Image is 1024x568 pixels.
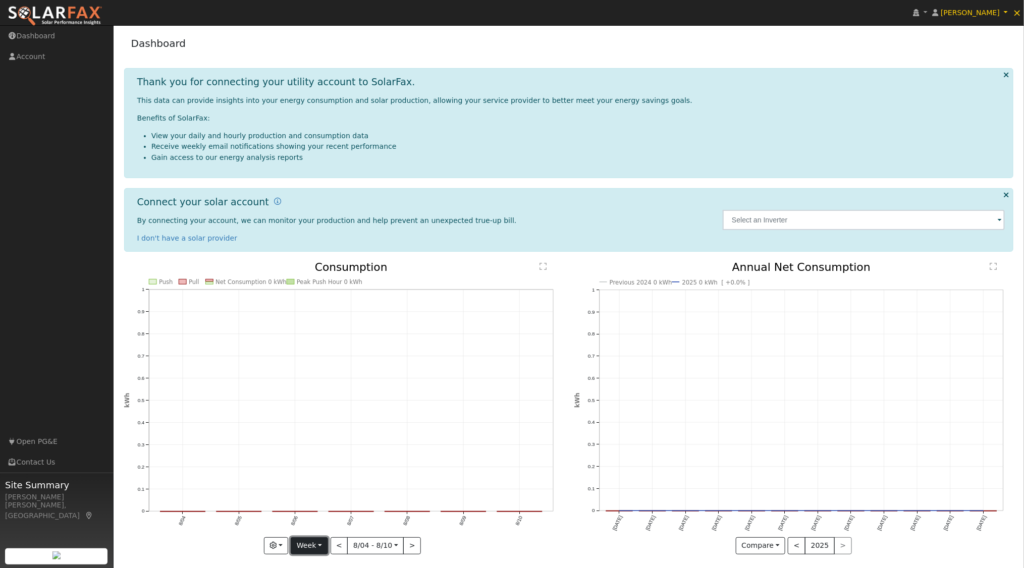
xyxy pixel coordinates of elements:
[738,511,765,512] rect: onclick=""
[588,309,595,315] text: 0.9
[5,478,108,492] span: Site Summary
[85,512,94,520] a: Map
[346,516,355,527] text: 8/07
[871,511,898,512] rect: onclick=""
[788,537,805,554] button: <
[123,393,130,408] text: kWh
[515,515,524,527] text: 8/10
[137,96,692,104] span: This data can provide insights into your energy consumption and solar production, allowing your s...
[137,216,517,224] span: By connecting your account, we can monitor your production and help prevent an unexpected true-up...
[805,511,832,512] rect: onclick=""
[189,278,199,286] text: Pull
[137,309,144,314] text: 0.9
[843,515,855,531] text: [DATE]
[52,551,61,559] img: retrieve
[943,515,954,531] text: [DATE]
[805,537,835,554] button: 2025
[849,509,853,513] circle: onclick=""
[291,537,328,554] button: Week
[588,420,595,425] text: 0.4
[639,511,666,512] rect: onclick=""
[678,515,689,531] text: [DATE]
[816,509,820,513] circle: onclick=""
[744,515,756,531] text: [DATE]
[750,509,754,513] circle: onclick=""
[651,509,655,513] circle: onclick=""
[683,509,687,513] circle: onclick=""
[574,393,581,408] text: kWh
[331,537,348,554] button: <
[838,511,865,512] rect: onclick=""
[5,492,108,502] div: [PERSON_NAME]
[606,511,633,512] rect: onclick=""
[941,9,1000,17] span: [PERSON_NAME]
[151,141,1005,152] li: Receive weekly email notifications showing your recent performance
[644,515,656,531] text: [DATE]
[347,537,404,554] button: 8/04 - 8/10
[672,511,699,512] rect: onclick=""
[990,262,997,270] text: 
[736,537,786,554] button: Compare
[8,6,102,27] img: SolarFax
[588,331,595,336] text: 0.8
[290,515,299,527] text: 8/06
[297,278,362,286] text: Peak Push Hour 0 kWh
[610,279,672,286] text: Previous 2024 0 kWh
[909,515,921,531] text: [DATE]
[137,353,144,359] text: 0.7
[137,331,144,336] text: 0.8
[234,515,243,527] text: 8/05
[732,261,871,273] text: Annual Net Consumption
[937,511,964,512] rect: onclick=""
[588,375,595,381] text: 0.6
[151,131,1005,141] li: View your daily and hourly production and consumption data
[402,515,411,527] text: 8/08
[592,508,595,514] text: 0
[458,515,467,527] text: 8/09
[403,537,421,554] button: >
[137,486,144,492] text: 0.1
[682,279,750,286] text: 2025 0 kWh [ +0.0% ]
[717,509,721,513] circle: onclick=""
[588,353,595,359] text: 0.7
[982,509,986,513] circle: onclick=""
[151,152,1005,163] li: Gain access to our energy analysis reports
[137,196,269,208] h1: Connect your solar account
[137,76,415,88] h1: Thank you for connecting your utility account to SolarFax.
[137,464,144,470] text: 0.2
[706,511,732,512] rect: onclick=""
[711,515,723,531] text: [DATE]
[588,397,595,403] text: 0.5
[1013,7,1021,19] span: ×
[137,397,144,403] text: 0.5
[777,515,789,531] text: [DATE]
[137,420,144,425] text: 0.4
[588,464,595,469] text: 0.2
[904,511,931,512] rect: onclick=""
[5,500,108,521] div: [PERSON_NAME], [GEOGRAPHIC_DATA]
[915,509,920,513] circle: onclick=""
[142,508,145,514] text: 0
[142,287,144,292] text: 1
[612,515,623,531] text: [DATE]
[137,234,238,242] a: I don't have a solar provider
[137,375,144,381] text: 0.6
[177,515,186,527] text: 8/04
[159,278,173,286] text: Push
[540,262,547,270] text: 
[137,442,144,447] text: 0.3
[315,261,388,273] text: Consumption
[811,515,822,531] text: [DATE]
[948,509,952,513] circle: onclick=""
[131,37,186,49] a: Dashboard
[882,509,886,513] circle: onclick=""
[877,515,888,531] text: [DATE]
[137,113,1005,124] p: Benefits of SolarFax:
